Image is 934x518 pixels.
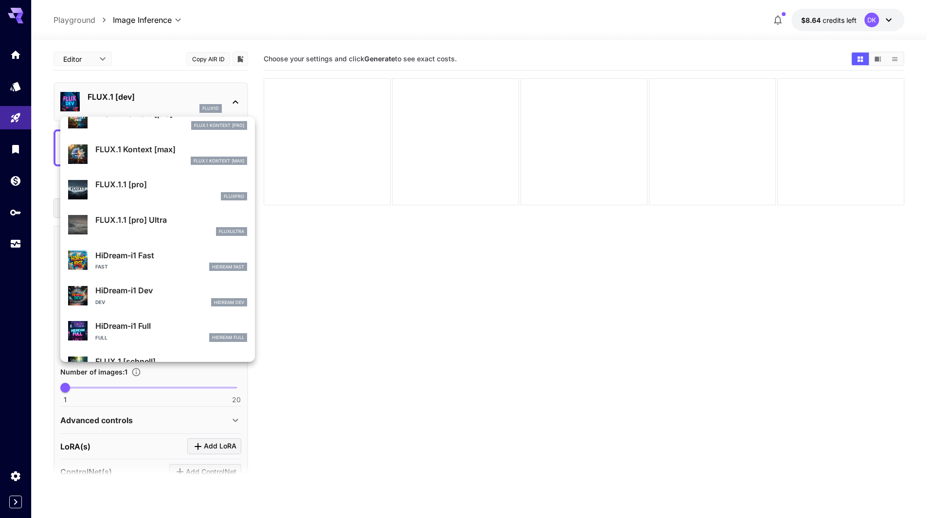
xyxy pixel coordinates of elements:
p: HiDream Dev [214,299,244,306]
p: HiDream Fast [212,264,244,270]
div: HiDream-i1 FastFastHiDream Fast [68,246,247,275]
p: HiDream-i1 Full [95,320,247,332]
p: fluxpro [224,193,244,200]
div: FLUX.1.1 [pro] Ultrafluxultra [68,210,247,240]
p: FLUX.1.1 [pro] Ultra [95,214,247,226]
p: fluxultra [219,228,244,235]
p: FLUX.1 [schnell] [95,356,247,367]
p: FLUX.1 Kontext [pro] [194,122,244,129]
p: FLUX.1 Kontext [max] [95,143,247,155]
p: Fast [95,263,108,270]
p: Dev [95,299,105,306]
p: HiDream Full [212,334,244,341]
div: FLUX.1 [schnell] [68,352,247,381]
p: HiDream-i1 Fast [95,250,247,261]
div: HiDream-i1 DevDevHiDream Dev [68,281,247,310]
p: HiDream-i1 Dev [95,285,247,296]
div: FLUX.1 Kontext [pro]FLUX.1 Kontext [pro] [68,104,247,134]
p: Full [95,334,108,341]
div: FLUX.1 Kontext [max]FLUX.1 Kontext [max] [68,140,247,169]
div: HiDream-i1 FullFullHiDream Full [68,316,247,346]
p: FLUX.1.1 [pro] [95,179,247,190]
div: FLUX.1.1 [pro]fluxpro [68,175,247,204]
p: FLUX.1 Kontext [max] [194,158,244,164]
